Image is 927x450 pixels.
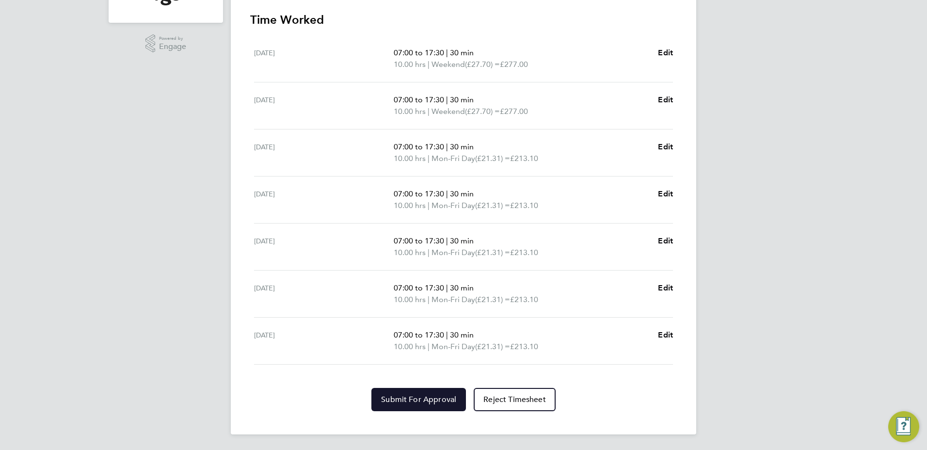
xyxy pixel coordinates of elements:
[658,283,673,292] span: Edit
[254,329,394,353] div: [DATE]
[381,395,456,404] span: Submit For Approval
[888,411,919,442] button: Engage Resource Center
[658,142,673,151] span: Edit
[394,283,444,292] span: 07:00 to 17:30
[159,34,186,43] span: Powered by
[658,189,673,198] span: Edit
[432,294,475,305] span: Mon-Fri Day
[450,283,474,292] span: 30 min
[475,201,510,210] span: (£21.31) =
[394,295,426,304] span: 10.00 hrs
[428,295,430,304] span: |
[394,142,444,151] span: 07:00 to 17:30
[254,188,394,211] div: [DATE]
[510,342,538,351] span: £213.10
[394,248,426,257] span: 10.00 hrs
[394,154,426,163] span: 10.00 hrs
[658,235,673,247] a: Edit
[658,48,673,57] span: Edit
[159,43,186,51] span: Engage
[450,236,474,245] span: 30 min
[432,106,465,117] span: Weekend
[371,388,466,411] button: Submit For Approval
[450,48,474,57] span: 30 min
[658,282,673,294] a: Edit
[432,153,475,164] span: Mon-Fri Day
[394,107,426,116] span: 10.00 hrs
[428,154,430,163] span: |
[658,330,673,339] span: Edit
[500,60,528,69] span: £277.00
[428,60,430,69] span: |
[658,95,673,104] span: Edit
[446,283,448,292] span: |
[450,330,474,339] span: 30 min
[394,189,444,198] span: 07:00 to 17:30
[475,342,510,351] span: (£21.31) =
[465,60,500,69] span: (£27.70) =
[432,200,475,211] span: Mon-Fri Day
[394,48,444,57] span: 07:00 to 17:30
[500,107,528,116] span: £277.00
[483,395,546,404] span: Reject Timesheet
[394,330,444,339] span: 07:00 to 17:30
[658,236,673,245] span: Edit
[394,342,426,351] span: 10.00 hrs
[254,235,394,258] div: [DATE]
[432,247,475,258] span: Mon-Fri Day
[450,189,474,198] span: 30 min
[446,48,448,57] span: |
[394,201,426,210] span: 10.00 hrs
[658,94,673,106] a: Edit
[254,141,394,164] div: [DATE]
[475,154,510,163] span: (£21.31) =
[254,94,394,117] div: [DATE]
[658,141,673,153] a: Edit
[394,236,444,245] span: 07:00 to 17:30
[510,201,538,210] span: £213.10
[428,248,430,257] span: |
[446,236,448,245] span: |
[432,341,475,353] span: Mon-Fri Day
[450,95,474,104] span: 30 min
[658,188,673,200] a: Edit
[474,388,556,411] button: Reject Timesheet
[394,95,444,104] span: 07:00 to 17:30
[254,282,394,305] div: [DATE]
[658,329,673,341] a: Edit
[510,248,538,257] span: £213.10
[658,47,673,59] a: Edit
[450,142,474,151] span: 30 min
[432,59,465,70] span: Weekend
[465,107,500,116] span: (£27.70) =
[446,330,448,339] span: |
[475,248,510,257] span: (£21.31) =
[510,295,538,304] span: £213.10
[428,342,430,351] span: |
[428,201,430,210] span: |
[145,34,187,53] a: Powered byEngage
[446,189,448,198] span: |
[475,295,510,304] span: (£21.31) =
[254,47,394,70] div: [DATE]
[428,107,430,116] span: |
[394,60,426,69] span: 10.00 hrs
[446,95,448,104] span: |
[510,154,538,163] span: £213.10
[446,142,448,151] span: |
[250,12,677,28] h3: Time Worked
